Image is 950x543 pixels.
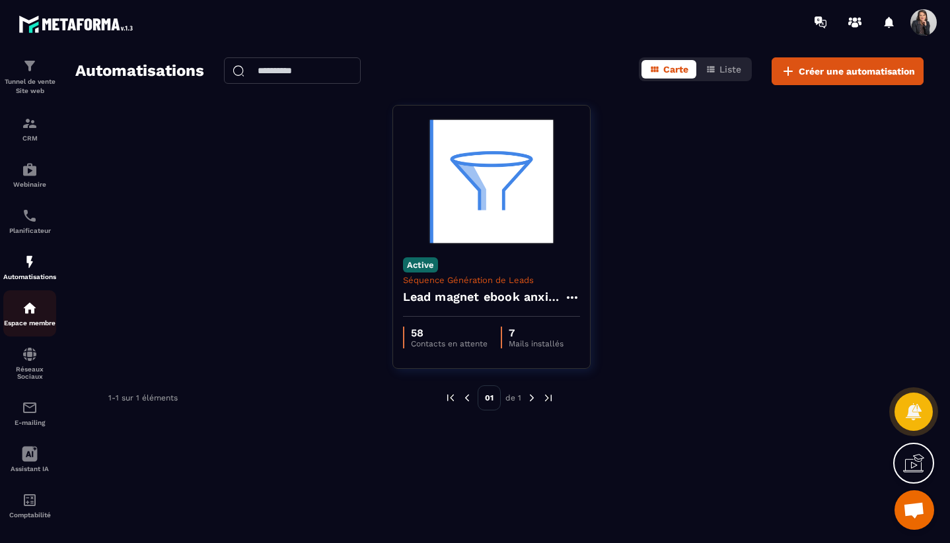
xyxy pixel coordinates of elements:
[3,319,56,327] p: Espace membre
[478,385,501,410] p: 01
[698,60,749,79] button: Liste
[75,57,204,85] h2: Automatisations
[3,106,56,152] a: formationformationCRM
[542,392,554,404] img: next
[3,419,56,426] p: E-mailing
[719,64,741,75] span: Liste
[22,208,38,224] img: scheduler
[18,12,137,36] img: logo
[3,482,56,528] a: accountantaccountantComptabilité
[3,366,56,380] p: Réseaux Sociaux
[895,490,934,530] div: Ouvrir le chat
[403,115,580,247] img: automation-background
[3,48,56,106] a: formationformationTunnel de vente Site web
[22,346,38,362] img: social-network
[3,336,56,390] a: social-networksocial-networkRéseaux Sociaux
[403,275,580,285] p: Séquence Génération de Leads
[505,393,521,403] p: de 1
[3,181,56,188] p: Webinaire
[3,135,56,142] p: CRM
[22,162,38,177] img: automations
[3,152,56,198] a: automationsautomationsWebinaire
[526,392,538,404] img: next
[411,327,488,339] p: 58
[3,244,56,290] a: automationsautomationsAutomatisations
[22,492,38,508] img: accountant
[22,400,38,416] img: email
[509,339,564,348] p: Mails installés
[799,65,915,78] span: Créer une automatisation
[663,64,688,75] span: Carte
[445,392,457,404] img: prev
[22,254,38,270] img: automations
[22,300,38,316] img: automations
[22,58,38,74] img: formation
[3,436,56,482] a: Assistant IA
[3,390,56,436] a: emailemailE-mailing
[411,339,488,348] p: Contacts en attente
[509,327,564,339] p: 7
[641,60,696,79] button: Carte
[108,393,178,402] p: 1-1 sur 1 éléments
[3,511,56,519] p: Comptabilité
[3,290,56,336] a: automationsautomationsEspace membre
[403,288,564,306] h4: Lead magnet ebook anxiété
[461,392,473,404] img: prev
[3,77,56,96] p: Tunnel de vente Site web
[22,115,38,131] img: formation
[772,57,924,85] button: Créer une automatisation
[3,273,56,280] p: Automatisations
[3,465,56,472] p: Assistant IA
[3,227,56,234] p: Planificateur
[3,198,56,244] a: schedulerschedulerPlanificateur
[403,257,438,272] p: Active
